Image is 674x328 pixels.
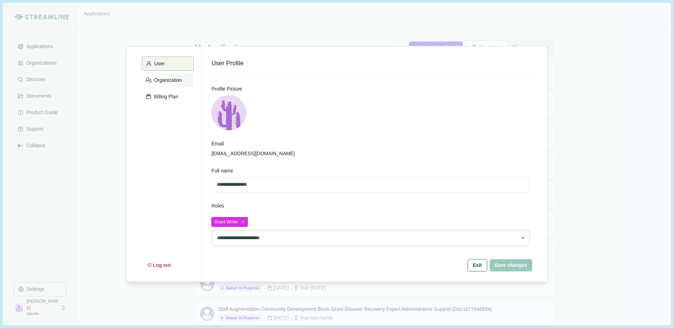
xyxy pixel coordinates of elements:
button: Log out [142,259,176,271]
button: Exit [468,259,487,271]
button: close [240,219,246,225]
p: User [152,61,165,67]
span: User Profile [211,59,530,68]
span: Grant Writer [214,219,238,225]
button: Organization [142,73,194,87]
span: [EMAIL_ADDRESS][DOMAIN_NAME] [211,150,530,157]
div: Full name [211,167,530,175]
button: Billing Plan [142,90,194,104]
img: profile picture [211,95,246,130]
div: Profile Picture [211,85,530,93]
button: Save changes [490,259,532,271]
div: Roles [211,202,530,210]
p: Organization [152,77,182,83]
button: User [142,57,194,71]
p: Billing Plan [152,94,178,100]
div: Email [211,140,530,147]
